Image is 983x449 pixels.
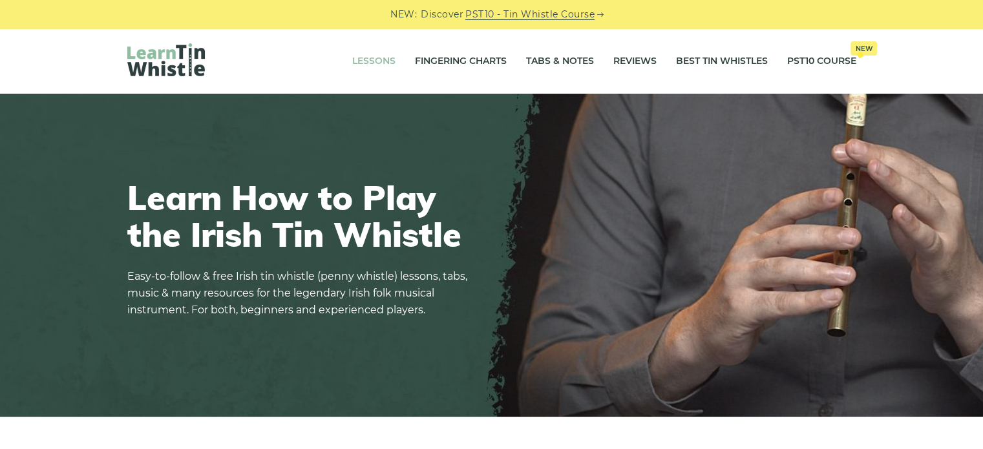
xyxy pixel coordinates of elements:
[787,45,856,78] a: PST10 CourseNew
[613,45,657,78] a: Reviews
[526,45,594,78] a: Tabs & Notes
[415,45,507,78] a: Fingering Charts
[851,41,877,56] span: New
[127,43,205,76] img: LearnTinWhistle.com
[127,179,476,253] h1: Learn How to Play the Irish Tin Whistle
[127,268,476,318] p: Easy-to-follow & free Irish tin whistle (penny whistle) lessons, tabs, music & many resources for...
[676,45,768,78] a: Best Tin Whistles
[352,45,396,78] a: Lessons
